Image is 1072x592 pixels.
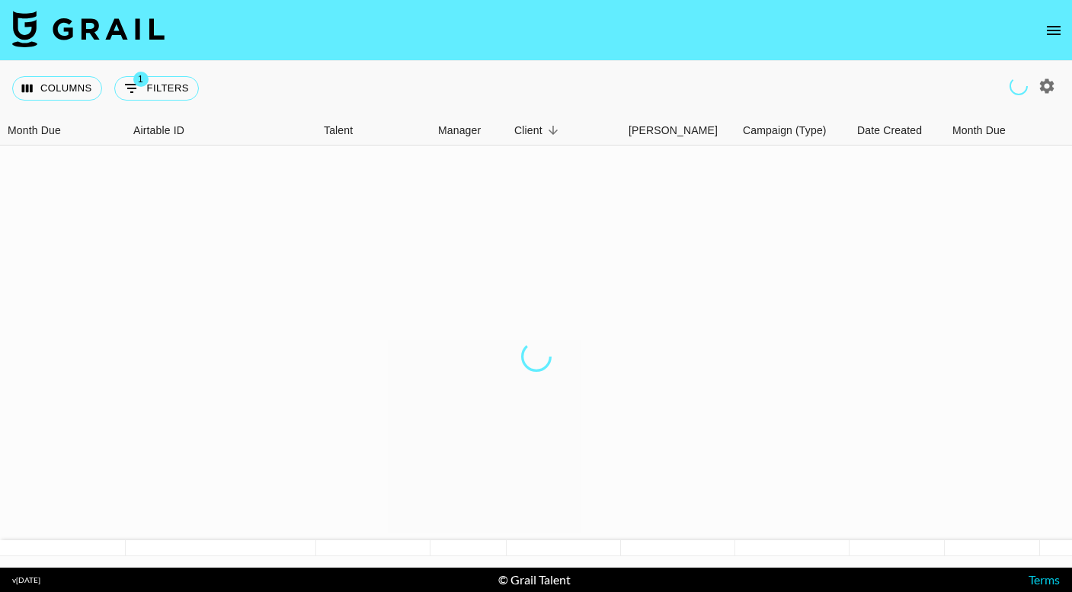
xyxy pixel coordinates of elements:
div: Month Due [945,116,1040,146]
span: 1 [133,72,149,87]
button: Sort [542,120,564,141]
div: Manager [438,116,481,146]
div: Month Due [8,116,61,146]
div: v [DATE] [12,575,40,585]
a: Terms [1029,572,1060,587]
div: © Grail Talent [498,572,571,587]
div: Client [514,116,542,146]
div: Booker [621,116,735,146]
span: Refreshing managers, clients, users, talent, campaigns... [1010,77,1028,95]
div: [PERSON_NAME] [629,116,718,146]
button: open drawer [1038,15,1069,46]
img: Grail Talent [12,11,165,47]
div: Client [507,116,621,146]
div: Airtable ID [126,116,316,146]
div: Talent [324,116,353,146]
button: Show filters [114,76,199,101]
div: Talent [316,116,430,146]
div: Month Due [952,116,1006,146]
div: Manager [430,116,507,146]
div: Date Created [857,116,922,146]
div: Campaign (Type) [743,116,827,146]
div: Date Created [850,116,945,146]
div: Campaign (Type) [735,116,850,146]
button: Select columns [12,76,102,101]
div: Airtable ID [133,116,184,146]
